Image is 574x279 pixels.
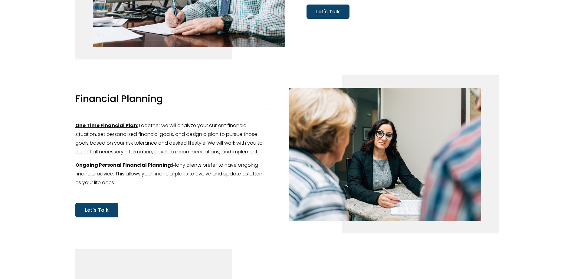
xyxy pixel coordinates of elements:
p: Together we will analyze your current financial situation, set personalized financial goals, and ... [75,121,268,156]
strong: One Time Financial Plan: [75,122,138,129]
p: Many clients prefer to have ongoing financial advice. This allows your financial plans to evolve ... [75,161,268,187]
strong: Ongoing Personal Financial Planning: [75,162,172,168]
a: Let's Talk [307,5,349,19]
a: Let's Talk [75,203,118,217]
h3: Financial Planning [75,92,268,105]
